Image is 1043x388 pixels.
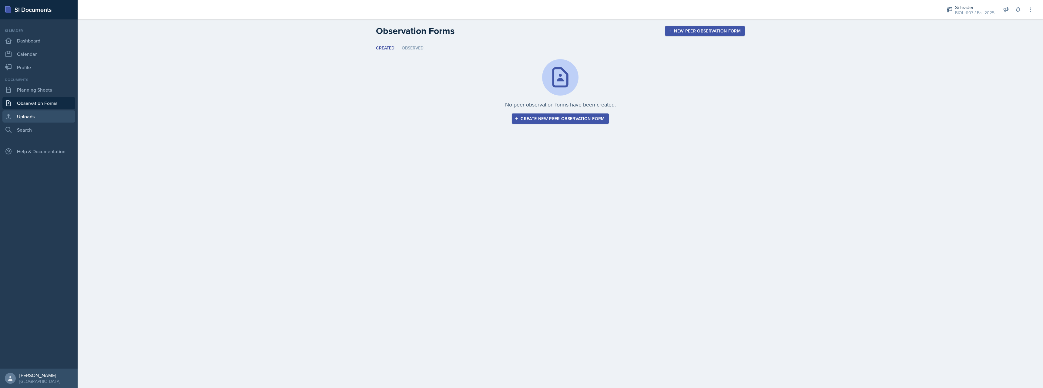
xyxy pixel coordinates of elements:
[2,145,75,157] div: Help & Documentation
[665,26,745,36] button: New Peer Observation Form
[376,42,394,54] li: Created
[512,113,609,124] button: Create new peer observation form
[505,100,616,109] p: No peer observation forms have been created.
[2,48,75,60] a: Calendar
[19,378,60,384] div: [GEOGRAPHIC_DATA]
[955,10,994,16] div: BIOL 1107 / Fall 2025
[2,35,75,47] a: Dashboard
[2,28,75,33] div: Si leader
[2,61,75,73] a: Profile
[2,77,75,83] div: Documents
[955,4,994,11] div: Si leader
[402,42,424,54] li: Observed
[2,97,75,109] a: Observation Forms
[669,29,741,33] div: New Peer Observation Form
[376,25,454,36] h2: Observation Forms
[2,84,75,96] a: Planning Sheets
[19,372,60,378] div: [PERSON_NAME]
[2,110,75,123] a: Uploads
[2,124,75,136] a: Search
[516,116,605,121] div: Create new peer observation form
